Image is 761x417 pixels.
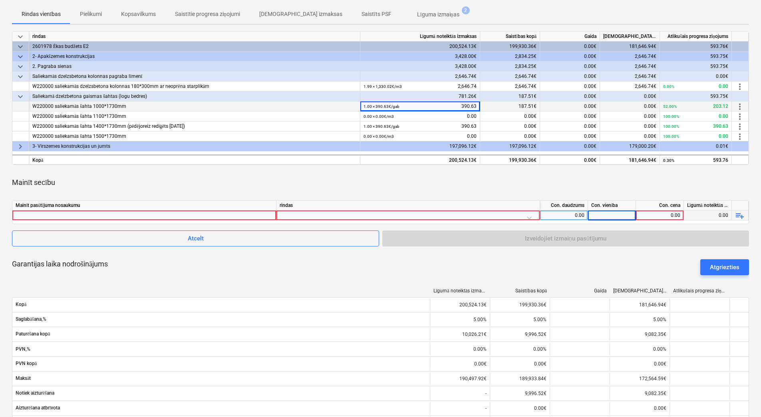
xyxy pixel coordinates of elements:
[360,91,480,101] div: 781.26€
[121,10,156,18] p: Kopsavilkums
[663,124,679,129] small: 100.00%
[543,210,584,220] div: 0.00
[32,91,357,101] div: Saliekamā dzelzbetona gaismas šahtas (logu bedres)
[364,134,394,139] small: 0.00 × 0.00€ / m3
[16,361,427,367] span: PVN kopā
[12,230,379,246] button: Atcelt
[735,122,745,131] span: more_vert
[490,343,550,355] div: 0.00%
[430,343,490,355] div: 0.00%
[12,178,55,187] p: Mainīt secību
[360,62,480,71] div: 3,428.00€
[480,62,540,71] div: 2,834.25€
[540,42,600,52] div: 0.00€
[32,52,357,62] div: 2- Apakšzemes konstrukcijas
[430,313,490,326] div: 5.00%
[660,71,732,81] div: 0.00€
[663,158,674,163] small: 0.30%
[584,83,596,89] span: 0.00€
[32,42,357,52] div: 2601978 Ēkas budžets E2
[660,91,732,101] div: 593.75€
[360,52,480,62] div: 3,428.00€
[490,328,550,341] div: 9,996.52€
[663,84,674,89] small: 0.00%
[540,91,600,101] div: 0.00€
[493,288,547,294] div: Saistības kopā
[430,328,490,341] div: 10,026.21€
[540,52,600,62] div: 0.00€
[600,32,660,42] div: [DEMOGRAPHIC_DATA] izmaksas
[16,375,427,381] span: Maksāt
[540,32,600,42] div: Gaida
[610,343,670,355] div: 0.00%
[540,201,588,210] div: Con. daudzums
[480,42,540,52] div: 199,930.36€
[16,52,25,62] span: keyboard_arrow_down
[553,288,607,294] div: Gaida
[16,390,427,396] span: Notiek aizturēšana
[515,83,536,89] span: 2,646.74€
[663,131,728,141] div: 0.00
[480,32,540,42] div: Saistības kopā
[16,142,25,151] span: keyboard_arrow_right
[684,201,732,210] div: Līgumā noteiktās izmaksas
[660,62,732,71] div: 593.75€
[16,92,25,101] span: keyboard_arrow_down
[584,123,596,129] span: 0.00€
[540,62,600,71] div: 0.00€
[663,81,728,91] div: 0.00
[480,155,540,165] div: 199,930.36€
[360,71,480,81] div: 2,646.74€
[16,331,427,337] span: Paturēšana kopā
[364,84,402,89] small: 1.99 × 1,330.02€ / m3
[364,81,477,91] div: 2,646.74
[610,357,670,370] div: 0.00€
[362,10,391,18] p: Saistīts PSF
[360,155,480,165] div: 200,524.13€
[430,357,490,370] div: 0.00€
[430,402,490,415] div: -
[364,124,399,129] small: 1.00 × 390.63€ / gab
[721,379,761,417] iframe: Chat Widget
[364,121,477,131] div: 390.63
[12,201,276,210] div: Mainīt pasūtījuma nosaukumu
[644,103,656,109] span: 0.00€
[480,141,540,151] div: 197,096.12€
[32,62,357,71] div: 2. Pagraba sienas
[32,131,357,141] div: W220000 saliekamās šahta 1500*1730mm
[660,42,732,52] div: 593.76€
[735,112,745,121] span: more_vert
[364,101,477,111] div: 390.63
[636,201,684,210] div: Con. cena
[462,6,470,14] span: 2
[710,262,739,272] div: Atgriezties
[490,402,550,415] div: 0.00€
[490,298,550,311] div: 199,930.36€
[430,298,490,311] div: 200,524.13€
[480,52,540,62] div: 2,834.25€
[660,141,732,151] div: 0.01€
[635,83,656,89] span: 2,646.74€
[16,62,25,71] span: keyboard_arrow_down
[32,141,357,151] div: 3- Virszemes konstrukcijas un jumts
[364,111,477,121] div: 0.00
[588,201,636,210] div: Con. vienība
[360,141,480,151] div: 197,096.12€
[16,346,427,352] span: PVN,%
[364,114,394,119] small: 0.00 × 0.00€ / m3
[684,210,732,220] div: 0.00
[540,141,600,151] div: 0.00€
[600,155,660,165] div: 181,646.94€
[364,131,477,141] div: 0.00
[660,32,732,42] div: Atlikušais progresa ziņojums
[32,71,357,81] div: Saliekamās dzelzsbetona kolonnas pagraba līmenī
[644,133,656,139] span: 0.00€
[540,155,600,165] div: 0.00€
[700,259,749,275] button: Atgriezties
[540,71,600,81] div: 0.00€
[16,42,25,52] span: keyboard_arrow_down
[188,233,204,244] div: Atcelt
[12,259,108,275] p: Garantijas laika nodrošinājums
[663,101,728,111] div: 203.12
